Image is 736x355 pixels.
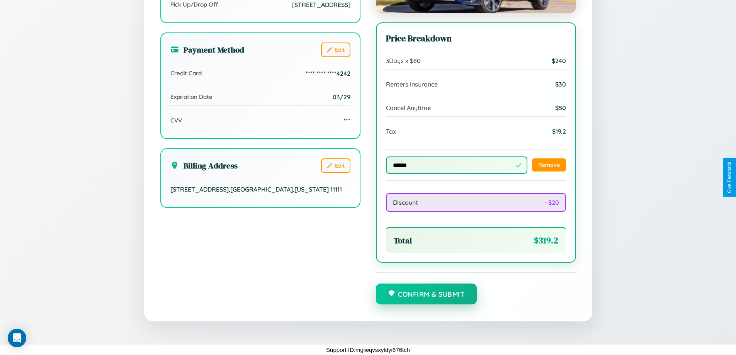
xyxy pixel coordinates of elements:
button: Edit [321,42,350,57]
span: [STREET_ADDRESS] [292,1,350,8]
h3: Price Breakdown [386,32,566,44]
span: Expiration Date [170,93,212,100]
div: Give Feedback [727,162,732,193]
span: Discount [393,199,418,206]
span: $ 240 [552,57,566,65]
span: Pick Up/Drop Off [170,1,218,8]
span: $ 30 [555,80,566,88]
span: $ 319.2 [534,234,558,246]
button: Edit [321,158,350,173]
h3: Billing Address [170,160,238,171]
span: 3 Days x $ 80 [386,57,421,65]
span: $ 19.2 [552,127,566,135]
span: 03/29 [333,93,350,101]
button: Confirm & Submit [376,284,477,304]
div: Open Intercom Messenger [8,329,26,347]
span: Tax [386,127,396,135]
span: CVV [170,117,182,124]
h3: Payment Method [170,44,244,55]
p: Support ID: mgiwqvsxyldyi676tch [326,345,410,355]
span: [STREET_ADDRESS] , [GEOGRAPHIC_DATA] , [US_STATE] 11111 [170,185,342,193]
span: Total [394,235,412,246]
span: $ 50 [555,104,566,112]
span: Credit Card [170,70,202,77]
span: Cancel Anytime [386,104,431,112]
button: Remove [532,158,566,172]
span: - $ 20 [544,199,559,206]
span: Renters Insurance [386,80,438,88]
